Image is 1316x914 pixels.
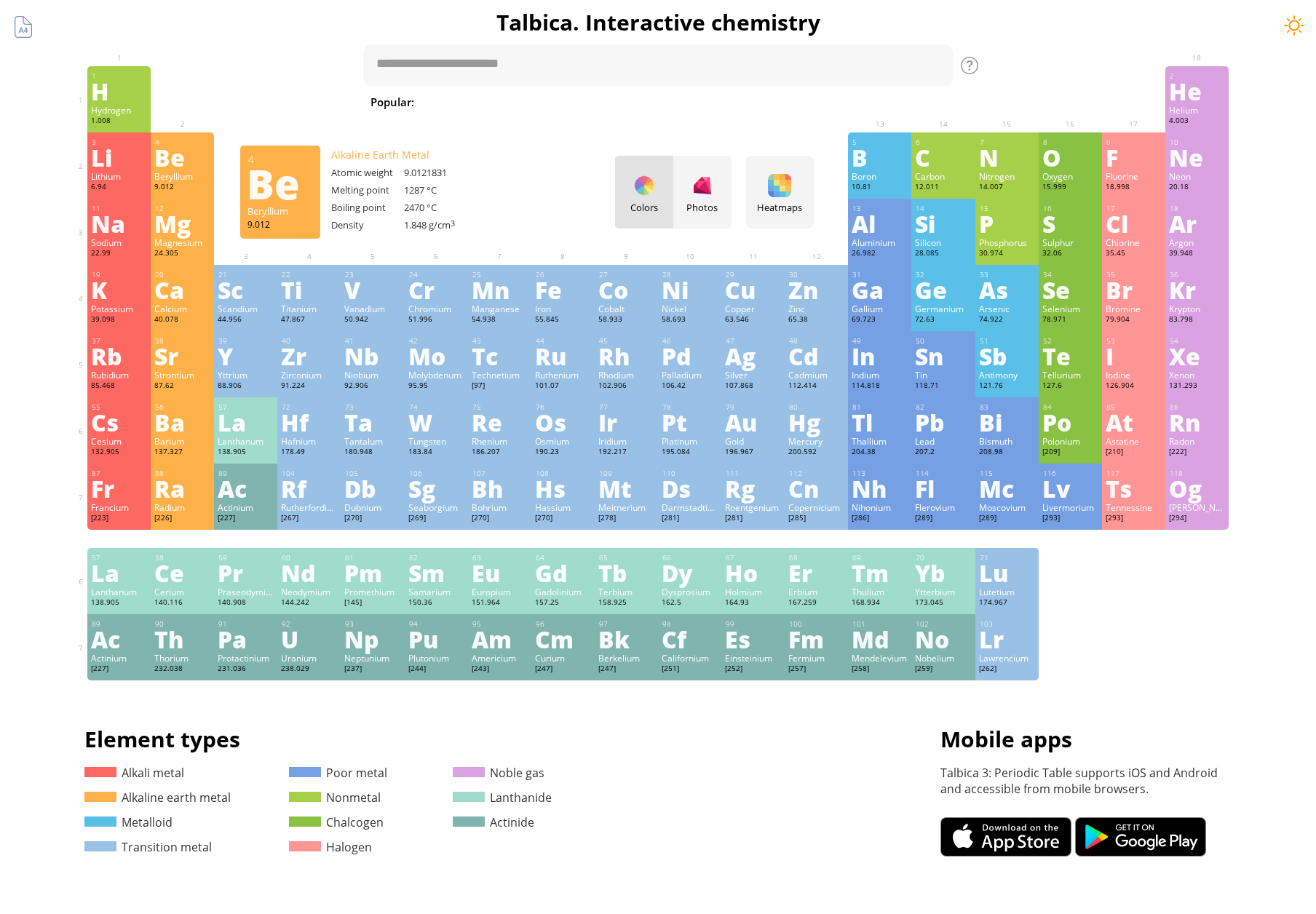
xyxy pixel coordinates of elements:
[91,237,147,248] div: Sodium
[154,212,210,235] div: Mg
[1106,170,1162,182] div: Fluorine
[979,344,1035,367] div: Sb
[852,170,908,182] div: Boron
[535,278,591,301] div: Fe
[282,402,337,412] div: 72
[344,369,400,381] div: Niobium
[1042,410,1098,434] div: Po
[1106,237,1162,248] div: Chlorine
[1169,237,1225,248] div: Argon
[1042,212,1098,235] div: S
[1106,138,1162,147] div: 9
[1042,170,1098,182] div: Oxygen
[788,381,844,392] div: 112.414
[472,402,528,412] div: 75
[915,314,971,326] div: 72.63
[451,218,455,228] sup: 3
[915,170,971,182] div: Carbon
[408,278,464,301] div: Cr
[472,344,528,367] div: Tc
[91,248,147,260] div: 22.99
[472,314,528,326] div: 54.938
[1043,204,1098,213] div: 16
[1042,314,1098,326] div: 78.971
[535,314,591,326] div: 55.845
[1169,146,1225,169] div: Ne
[155,204,210,213] div: 12
[852,410,908,434] div: Tl
[1169,410,1225,434] div: Rn
[1169,212,1225,235] div: Ar
[1169,170,1225,182] div: Neon
[916,270,971,279] div: 32
[1169,314,1225,326] div: 83.798
[1042,248,1098,260] div: 32.06
[979,182,1035,194] div: 14.007
[852,381,908,392] div: 114.818
[281,369,337,381] div: Zirconium
[788,278,844,301] div: Zn
[662,410,718,434] div: Pt
[408,435,464,447] div: Tungsten
[915,248,971,260] div: 28.085
[535,381,591,392] div: 101.07
[1169,79,1225,103] div: He
[408,369,464,381] div: Molybdenum
[154,410,210,434] div: Ba
[598,314,654,326] div: 58.933
[84,814,173,830] a: Metalloid
[1106,410,1162,434] div: At
[218,278,274,301] div: Sc
[218,410,274,434] div: La
[453,814,534,830] a: Actinide
[662,303,718,314] div: Nickel
[247,172,312,195] div: Be
[725,344,781,367] div: Ag
[1042,303,1098,314] div: Selenium
[1169,344,1225,367] div: Xe
[1042,369,1098,381] div: Tellurium
[1043,402,1098,412] div: 84
[218,402,274,412] div: 57
[1106,212,1162,235] div: Cl
[92,336,147,346] div: 37
[281,381,337,392] div: 91.224
[453,765,544,781] a: Noble gas
[91,381,147,392] div: 85.468
[599,336,654,346] div: 45
[725,278,781,301] div: Cu
[154,248,210,260] div: 24.305
[1169,248,1225,260] div: 39.948
[1106,248,1162,260] div: 35.45
[852,204,908,213] div: 13
[331,201,404,214] div: Boiling point
[1106,270,1162,279] div: 35
[344,381,400,392] div: 92.906
[852,182,908,194] div: 10.81
[599,402,654,412] div: 77
[789,270,844,279] div: 30
[331,166,404,179] div: Atomic weight
[91,369,147,381] div: Rubidium
[979,278,1035,301] div: As
[1042,237,1098,248] div: Sulphur
[281,303,337,314] div: Titanium
[891,93,997,111] span: [MEDICAL_DATA]
[155,138,210,147] div: 4
[1043,270,1098,279] div: 34
[331,183,404,196] div: Melting point
[1170,71,1225,81] div: 2
[218,303,274,314] div: Scandium
[788,314,844,326] div: 65.38
[916,402,971,412] div: 82
[599,270,654,279] div: 27
[1042,182,1098,194] div: 15.999
[788,369,844,381] div: Cadmium
[409,402,464,412] div: 74
[1170,270,1225,279] div: 36
[91,278,147,301] div: K
[598,303,654,314] div: Cobalt
[409,336,464,346] div: 42
[1106,278,1162,301] div: Br
[1106,381,1162,392] div: 126.904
